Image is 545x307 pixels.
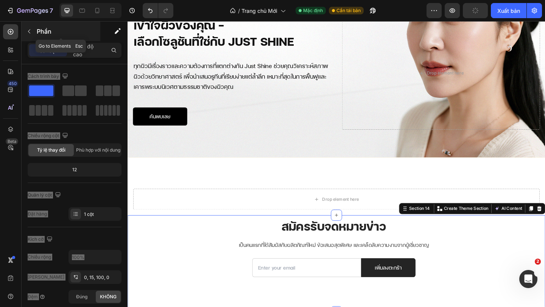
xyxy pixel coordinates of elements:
[9,81,17,86] font: 450
[536,259,539,264] font: 2
[28,236,44,242] font: Kích cỡ
[102,238,347,249] p: เป็นคนแรกที่ได้สัมผัสกับผลิตภัณฑ์ใหม่ ข้อเสนอสุดพิเศษ และเคล็ดลับความงามจากผู้เชี่ยวชาญ
[6,94,65,113] a: ค้นพบเลย
[325,53,366,59] div: Drop element here
[37,27,99,36] p: Phần
[497,8,520,14] font: Xuất bản
[76,294,87,299] font: Đúng
[519,270,537,288] iframe: Trò chuyện trực tiếp qua Intercom
[73,43,93,57] font: Trình độ cao
[344,200,392,207] p: Create Theme Section
[303,8,323,13] font: Mặc định
[397,199,431,208] button: AI Content
[128,21,545,307] iframe: Khu vực thiết kế
[24,98,47,109] p: ค้นพบเลย
[28,294,38,299] font: Đệm
[84,274,109,280] font: 0, 15, 100, 0
[6,43,220,77] p: ทุกผิวมีเรื่องราวและความต้องการที่แตกต่างกัน Just Shine ช่วยคุณวิเคราะห์สภาพผิวด้วยวิทยาศาสตร์ เพ...
[28,211,47,217] font: Đặt hàng
[238,8,240,14] font: /
[491,3,526,18] button: Xuất bản
[72,167,77,172] font: 12
[336,8,361,13] font: Cần tái bản
[3,3,56,18] button: 7
[37,28,51,35] font: Phần
[143,3,173,18] div: Hoàn tác/Làm lại
[50,7,53,14] font: 7
[100,294,117,299] font: KHÔNG
[28,254,51,260] font: Chiều rộng
[254,258,313,278] button: เพิ่มลงตะกร้า
[269,263,298,273] div: เพิ่มลงตะกร้า
[69,250,121,264] input: Tự động
[28,192,52,198] font: Quản lý cột
[90,211,359,235] h2: สมัครรับจดหมายข่าว
[28,274,64,280] font: [PERSON_NAME]
[39,47,57,54] font: Cài đặt
[212,191,252,197] div: Drop element here
[241,8,277,14] font: Trang chủ Mới
[305,200,330,207] div: Section 14
[37,147,65,153] font: Tỷ lệ thay đổi
[76,147,120,153] font: Phù hợp với nội dung
[8,139,16,144] font: Beta
[6,13,181,30] strong: เลือกโซลูชันที่ใช่กับ Just Shine
[28,133,59,138] font: Chiều rộng cột
[135,258,254,278] input: Enter your email
[28,73,59,79] font: Cách trình bày
[84,211,94,217] font: 1 cột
